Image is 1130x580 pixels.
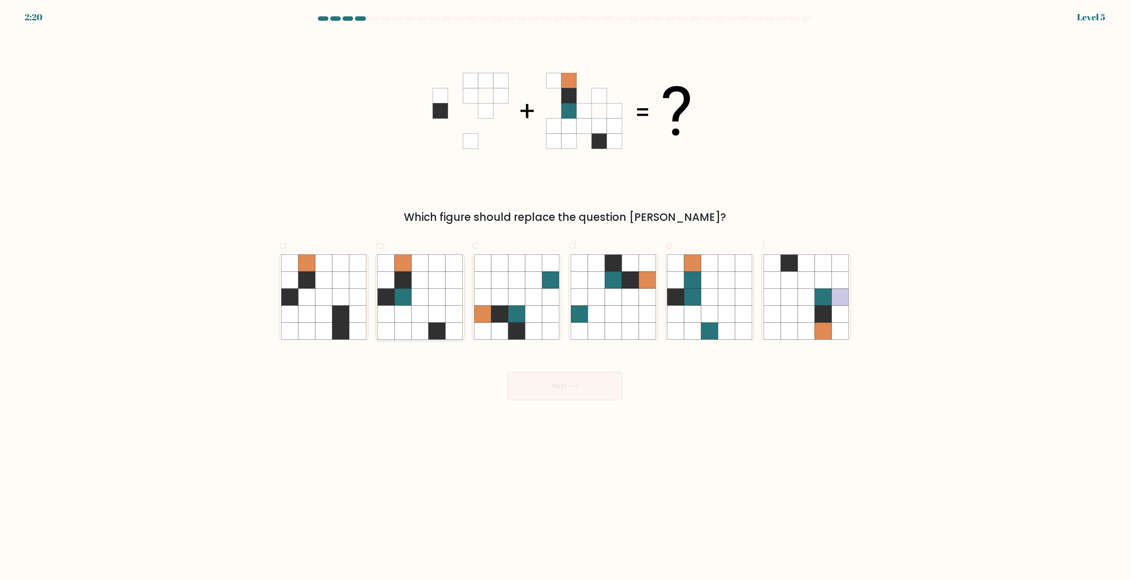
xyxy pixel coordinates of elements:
div: Which figure should replace the question [PERSON_NAME]? [284,209,846,225]
button: Next [508,372,622,400]
div: Level 5 [1077,11,1105,24]
span: f. [761,236,768,254]
span: d. [569,236,579,254]
span: c. [472,236,482,254]
span: a. [279,236,290,254]
div: 2:20 [25,11,42,24]
span: b. [376,236,386,254]
span: e. [665,236,675,254]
